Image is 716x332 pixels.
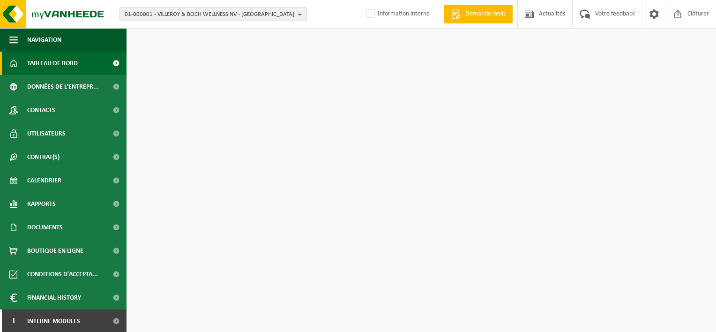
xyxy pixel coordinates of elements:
[27,122,66,145] span: Utilisateurs
[119,7,307,21] button: 01-000001 - VILLEROY & BOCH WELLNESS NV - [GEOGRAPHIC_DATA]
[463,9,508,19] span: Demande devis
[27,169,61,192] span: Calendrier
[27,75,99,98] span: Données de l'entrepr...
[27,216,63,239] span: Documents
[27,28,61,52] span: Navigation
[27,52,78,75] span: Tableau de bord
[365,7,430,21] label: Information interne
[27,286,81,309] span: Financial History
[125,8,294,22] span: 01-000001 - VILLEROY & BOCH WELLNESS NV - [GEOGRAPHIC_DATA]
[27,145,60,169] span: Contrat(s)
[27,239,83,263] span: Boutique en ligne
[444,5,513,23] a: Demande devis
[27,263,98,286] span: Conditions d'accepta...
[27,192,56,216] span: Rapports
[27,98,55,122] span: Contacts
